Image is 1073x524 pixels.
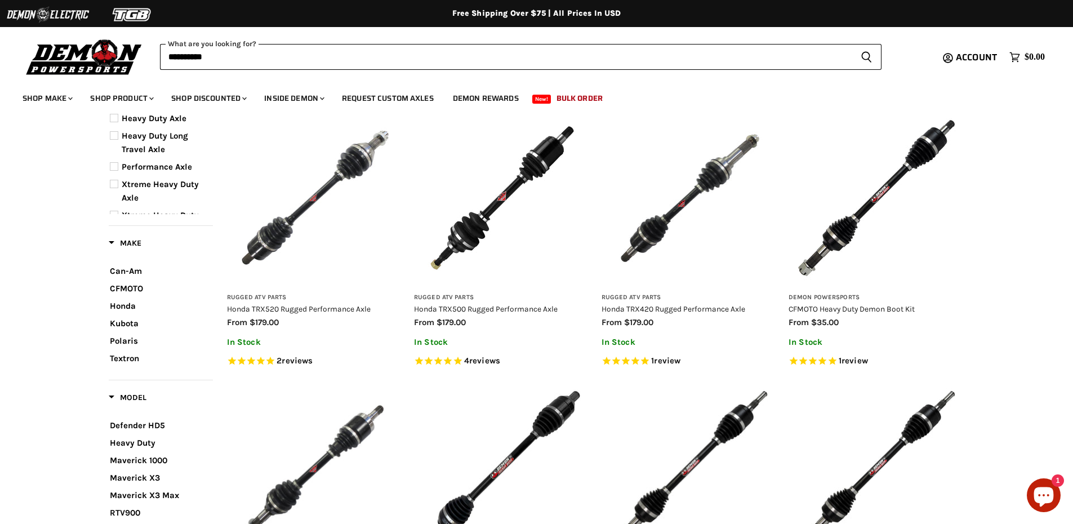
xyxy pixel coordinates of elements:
[227,356,403,367] span: Rated 5.0 out of 5 stars 2 reviews
[414,109,590,285] img: Honda TRX500 Rugged Performance Axle
[86,8,987,19] div: Free Shipping Over $75 | All Prices In USD
[110,438,155,448] span: Heavy Duty
[602,294,778,302] h3: Rugged ATV Parts
[110,455,167,465] span: Maverick 1000
[789,109,965,285] img: CFMOTO Heavy Duty Demon Boot Kit
[110,508,140,518] span: RTV900
[227,294,403,302] h3: Rugged ATV Parts
[160,44,852,70] input: When autocomplete results are available use up and down arrows to review and enter to select
[956,50,997,64] span: Account
[1023,478,1064,515] inbox-online-store-chat: Shopify online store chat
[277,356,313,366] span: 2 reviews
[122,210,199,234] span: Xtreme Heavy Duty Long Travel Axle
[624,317,653,327] span: $179.00
[122,179,199,203] span: Xtreme Heavy Duty Axle
[811,317,839,327] span: $35.00
[122,131,188,154] span: Heavy Duty Long Travel Axle
[282,356,313,366] span: reviews
[602,304,745,313] a: Honda TRX420 Rugged Performance Axle
[122,113,186,123] span: Heavy Duty Axle
[110,420,165,430] span: Defender HD5
[1004,49,1050,65] a: $0.00
[651,356,680,366] span: 1 reviews
[163,87,253,110] a: Shop Discounted
[227,109,403,285] img: Honda TRX520 Rugged Performance Axle
[14,87,79,110] a: Shop Make
[110,301,136,311] span: Honda
[110,266,142,276] span: Can-Am
[437,317,466,327] span: $179.00
[548,87,611,110] a: Bulk Order
[90,4,175,25] img: TGB Logo 2
[333,87,442,110] a: Request Custom Axles
[250,317,279,327] span: $179.00
[789,338,965,347] p: In Stock
[256,87,331,110] a: Inside Demon
[602,338,778,347] p: In Stock
[110,283,143,294] span: CFMOTO
[110,353,139,363] span: Textron
[227,338,403,347] p: In Stock
[444,87,527,110] a: Demon Rewards
[109,238,141,252] button: Filter by Make
[227,317,247,327] span: from
[414,317,434,327] span: from
[110,318,139,328] span: Kubota
[842,356,868,366] span: review
[160,44,881,70] form: Product
[414,338,590,347] p: In Stock
[414,356,590,367] span: Rated 5.0 out of 5 stars 4 reviews
[602,356,778,367] span: Rated 5.0 out of 5 stars 1 reviews
[109,392,146,406] button: Filter by Model
[654,356,680,366] span: review
[602,317,622,327] span: from
[789,294,965,302] h3: Demon Powersports
[414,304,558,313] a: Honda TRX500 Rugged Performance Axle
[6,4,90,25] img: Demon Electric Logo 2
[532,95,551,104] span: New!
[110,473,160,483] span: Maverick X3
[789,356,965,367] span: Rated 5.0 out of 5 stars 1 reviews
[82,87,161,110] a: Shop Product
[1025,52,1045,63] span: $0.00
[469,356,500,366] span: reviews
[602,109,778,285] img: Honda TRX420 Rugged Performance Axle
[14,82,1042,110] ul: Main menu
[951,52,1004,63] a: Account
[122,162,192,172] span: Performance Axle
[23,37,146,77] img: Demon Powersports
[839,356,868,366] span: 1 reviews
[789,317,809,327] span: from
[110,336,138,346] span: Polaris
[227,304,371,313] a: Honda TRX520 Rugged Performance Axle
[464,356,500,366] span: 4 reviews
[110,490,179,500] span: Maverick X3 Max
[789,304,915,313] a: CFMOTO Heavy Duty Demon Boot Kit
[109,238,141,248] span: Make
[414,294,590,302] h3: Rugged ATV Parts
[109,393,146,402] span: Model
[852,44,881,70] button: Search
